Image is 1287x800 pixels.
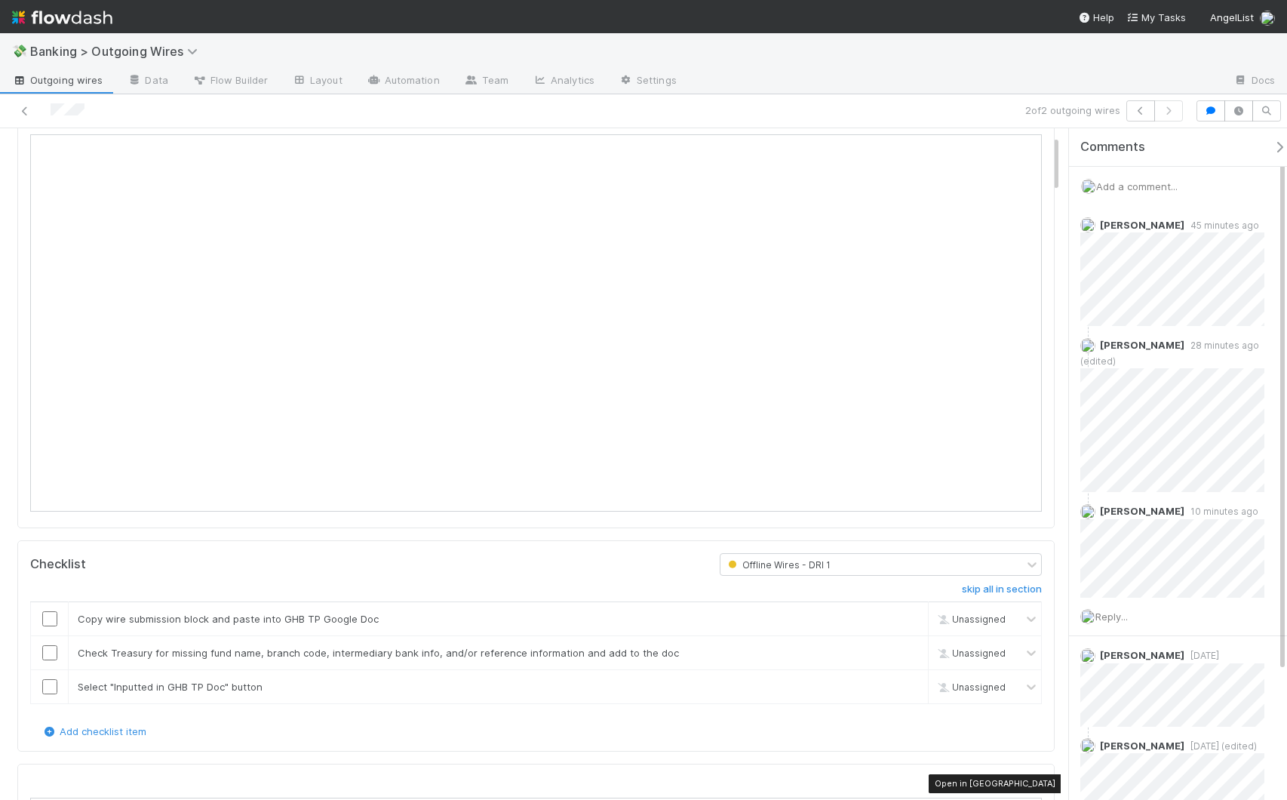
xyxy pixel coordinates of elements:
img: avatar_3ada3d7a-7184-472b-a6ff-1830e1bb1afd.png [1080,648,1095,663]
a: Automation [355,69,452,94]
span: Copy wire submission block and paste into GHB TP Google Doc [78,613,379,625]
a: skip all in section [962,583,1042,602]
a: Flow Builder [180,69,280,94]
span: Unassigned [934,647,1006,658]
span: Unassigned [934,613,1006,624]
img: avatar_5d1523cf-d377-42ee-9d1c-1d238f0f126b.png [1080,609,1095,624]
span: [PERSON_NAME] [1100,740,1184,752]
span: 10 minutes ago [1184,506,1258,517]
span: AngelList [1210,11,1254,23]
a: Layout [280,69,355,94]
a: Team [452,69,521,94]
span: 45 minutes ago [1184,220,1259,231]
span: Unassigned [934,681,1006,692]
span: Reply... [1095,611,1128,623]
img: avatar_3ada3d7a-7184-472b-a6ff-1830e1bb1afd.png [1080,738,1095,753]
img: avatar_93b89fca-d03a-423a-b274-3dd03f0a621f.png [1080,217,1095,232]
a: My Tasks [1126,10,1186,25]
a: Add checklist item [41,725,146,737]
h6: skip all in section [962,583,1042,595]
div: Help [1078,10,1114,25]
a: Settings [607,69,689,94]
a: Data [115,69,180,94]
h5: Checklist [30,557,86,572]
span: [DATE] (edited) [1184,740,1257,752]
img: logo-inverted-e16ddd16eac7371096b0.svg [12,5,112,30]
img: avatar_93b89fca-d03a-423a-b274-3dd03f0a621f.png [1080,504,1095,519]
span: Flow Builder [192,72,268,88]
span: 💸 [12,45,27,57]
span: [PERSON_NAME] [1100,219,1184,231]
span: Check Treasury for missing fund name, branch code, intermediary bank info, and/or reference infor... [78,647,679,659]
a: Docs [1221,69,1287,94]
span: [PERSON_NAME] [1100,505,1184,517]
img: avatar_5d1523cf-d377-42ee-9d1c-1d238f0f126b.png [1081,179,1096,194]
span: 28 minutes ago (edited) [1080,340,1259,366]
span: [PERSON_NAME] [1100,649,1184,661]
span: Add a comment... [1096,180,1178,192]
span: Outgoing wires [12,72,103,88]
span: Banking > Outgoing Wires [30,44,205,59]
span: 2 of 2 outgoing wires [1025,103,1120,118]
span: Select "Inputted in GHB TP Doc" button [78,681,263,693]
img: avatar_3ada3d7a-7184-472b-a6ff-1830e1bb1afd.png [1080,338,1095,353]
a: Analytics [521,69,607,94]
span: [PERSON_NAME] [1100,339,1184,351]
img: avatar_5d1523cf-d377-42ee-9d1c-1d238f0f126b.png [1260,11,1275,26]
span: [DATE] [1184,650,1219,661]
span: My Tasks [1126,11,1186,23]
span: Comments [1080,140,1145,155]
span: Offline Wires - DRI 1 [725,559,831,571]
